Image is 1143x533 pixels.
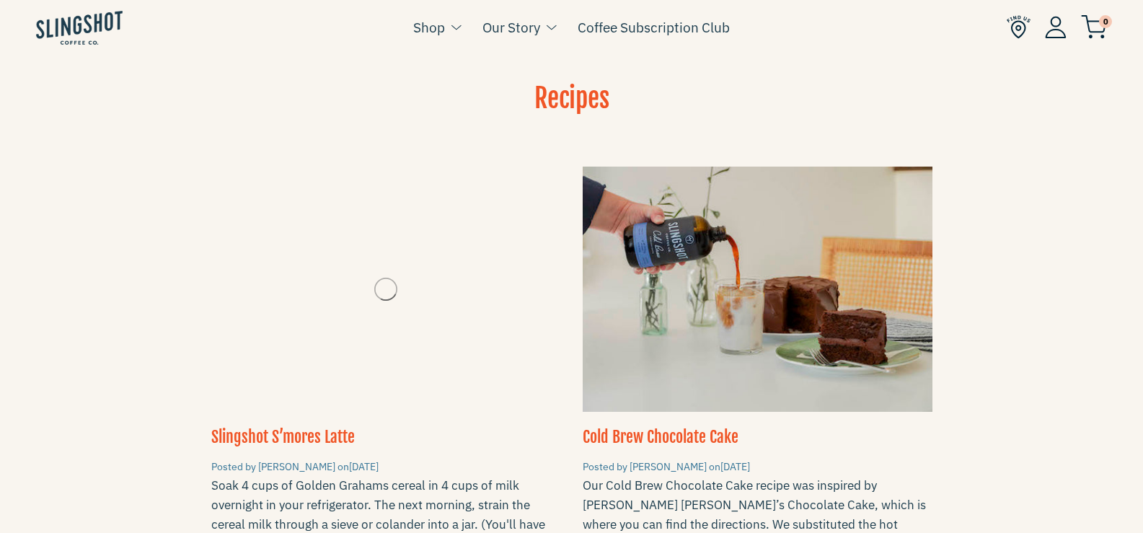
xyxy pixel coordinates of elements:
[482,17,540,38] a: Our Story
[578,17,730,38] a: Coffee Subscription Club
[1099,15,1112,28] span: 0
[1007,15,1031,39] img: Find Us
[1081,19,1107,36] a: 0
[681,497,875,513] span: [PERSON_NAME]’s Chocolate Cake
[211,427,355,446] a: Slingshot S’mores Latte
[1045,16,1067,38] img: Account
[1081,15,1107,39] img: cart
[583,477,877,513] span: Our Cold Brew Chocolate Cake recipe was inspired by [PERSON_NAME]
[583,460,750,473] small: Posted by [PERSON_NAME] on
[534,82,609,115] a: Recipes
[583,427,738,446] a: Cold Brew Chocolate Cake
[720,460,750,473] time: [DATE]
[413,17,445,38] a: Shop
[349,460,379,473] time: [DATE]
[211,460,379,473] small: Posted by [PERSON_NAME] on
